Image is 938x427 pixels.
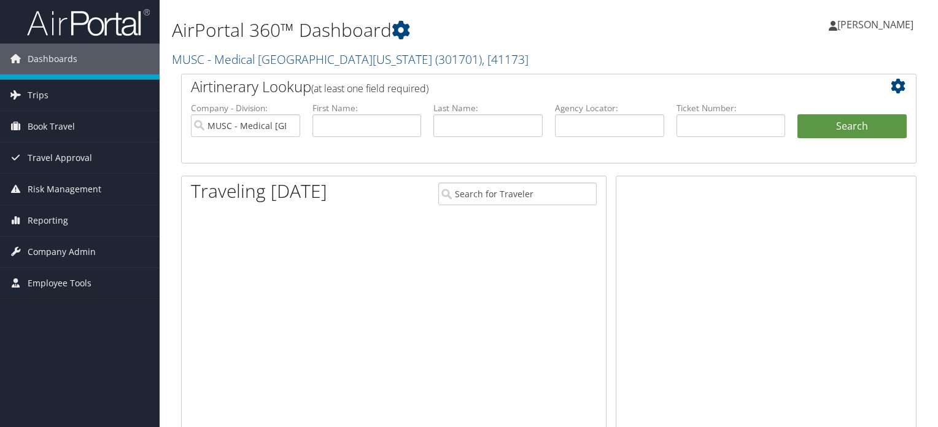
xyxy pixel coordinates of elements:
[28,268,91,299] span: Employee Tools
[28,174,101,205] span: Risk Management
[191,178,327,204] h1: Traveling [DATE]
[435,51,482,68] span: ( 301701 )
[482,51,529,68] span: , [ 41173 ]
[28,44,77,74] span: Dashboards
[555,102,664,114] label: Agency Locator:
[28,143,92,173] span: Travel Approval
[28,111,75,142] span: Book Travel
[28,237,96,267] span: Company Admin
[172,51,529,68] a: MUSC - Medical [GEOGRAPHIC_DATA][US_STATE]
[797,114,907,139] button: Search
[312,102,422,114] label: First Name:
[27,8,150,37] img: airportal-logo.png
[829,6,926,43] a: [PERSON_NAME]
[433,102,543,114] label: Last Name:
[438,182,597,205] input: Search for Traveler
[837,18,913,31] span: [PERSON_NAME]
[676,102,786,114] label: Ticket Number:
[191,76,845,97] h2: Airtinerary Lookup
[311,82,428,95] span: (at least one field required)
[28,205,68,236] span: Reporting
[28,80,48,111] span: Trips
[172,17,675,43] h1: AirPortal 360™ Dashboard
[191,102,300,114] label: Company - Division:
